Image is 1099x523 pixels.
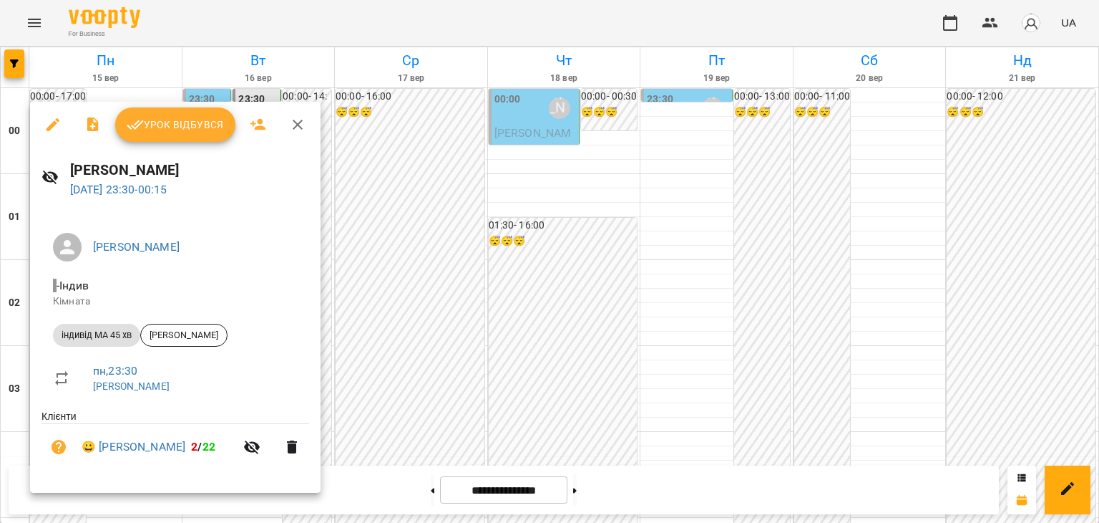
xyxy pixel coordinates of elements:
button: Урок відбувся [115,107,235,142]
a: 😀 [PERSON_NAME] [82,438,185,456]
span: Урок відбувся [127,116,224,133]
a: [DATE] 23:30-00:15 [70,183,167,196]
div: [PERSON_NAME] [140,324,228,347]
span: індивід МА 45 хв [53,329,140,342]
span: 22 [202,440,215,454]
p: Кімната [53,294,298,309]
a: [PERSON_NAME] [93,380,170,392]
a: пн , 23:30 [93,364,137,378]
b: / [191,440,215,454]
span: [PERSON_NAME] [141,329,227,342]
ul: Клієнти [41,409,309,476]
a: [PERSON_NAME] [93,240,180,254]
span: - Індив [53,279,92,292]
span: 2 [191,440,197,454]
h6: [PERSON_NAME] [70,159,309,181]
